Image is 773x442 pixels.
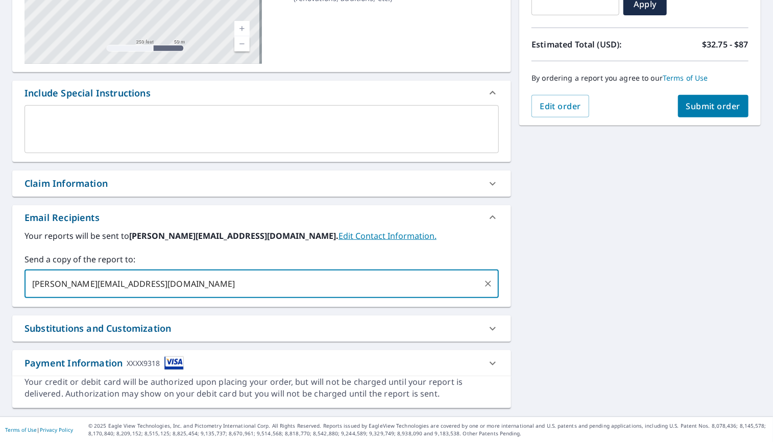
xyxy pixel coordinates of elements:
p: $32.75 - $87 [702,38,748,51]
a: Privacy Policy [40,426,73,433]
span: Submit order [686,101,741,112]
a: Terms of Use [5,426,37,433]
button: Edit order [532,95,589,117]
div: Your credit or debit card will be authorized upon placing your order, but will not be charged unt... [25,376,499,400]
div: Payment InformationXXXX9318cardImage [12,350,511,376]
button: Clear [481,277,495,291]
span: Edit order [540,101,581,112]
p: Estimated Total (USD): [532,38,640,51]
div: Email Recipients [25,211,100,225]
a: EditContactInfo [339,230,437,241]
b: [PERSON_NAME][EMAIL_ADDRESS][DOMAIN_NAME]. [129,230,339,241]
div: Claim Information [25,177,108,190]
div: XXXX9318 [127,356,160,370]
div: Include Special Instructions [12,81,511,105]
a: Current Level 17, Zoom Out [234,36,250,52]
div: Claim Information [12,170,511,197]
p: © 2025 Eagle View Technologies, Inc. and Pictometry International Corp. All Rights Reserved. Repo... [88,422,768,437]
div: Include Special Instructions [25,86,151,100]
div: Substitutions and Customization [12,315,511,341]
img: cardImage [164,356,184,370]
p: By ordering a report you agree to our [532,73,748,83]
div: Email Recipients [12,205,511,230]
a: Terms of Use [663,73,708,83]
button: Submit order [678,95,749,117]
a: Current Level 17, Zoom In [234,21,250,36]
div: Payment Information [25,356,184,370]
p: | [5,427,73,433]
label: Your reports will be sent to [25,230,499,242]
div: Substitutions and Customization [25,322,171,335]
label: Send a copy of the report to: [25,253,499,265]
